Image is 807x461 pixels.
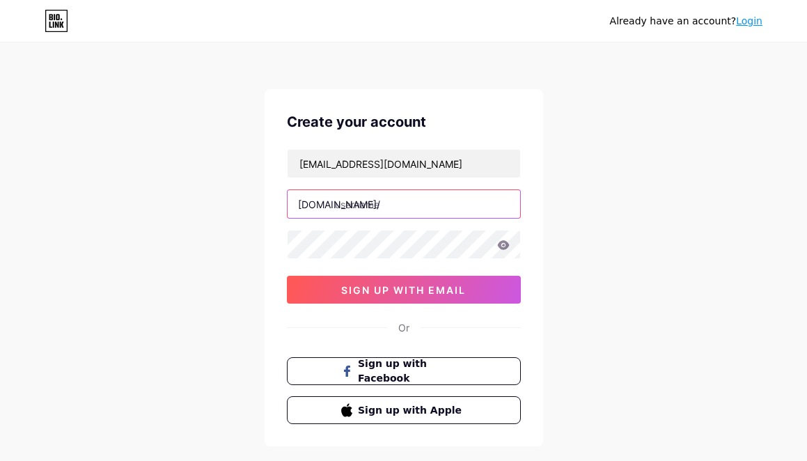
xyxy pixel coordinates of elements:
[358,357,466,386] span: Sign up with Facebook
[287,111,521,132] div: Create your account
[298,197,380,212] div: [DOMAIN_NAME]/
[610,14,762,29] div: Already have an account?
[288,190,520,218] input: username
[358,403,466,418] span: Sign up with Apple
[398,320,409,335] div: Or
[736,15,762,26] a: Login
[287,357,521,385] button: Sign up with Facebook
[288,150,520,178] input: Email
[287,396,521,424] button: Sign up with Apple
[287,276,521,304] button: sign up with email
[341,284,466,296] span: sign up with email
